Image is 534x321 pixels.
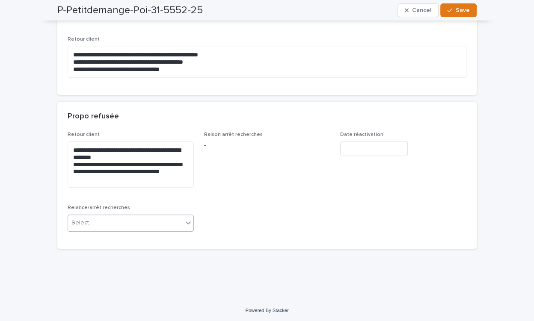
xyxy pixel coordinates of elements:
p: - [204,141,330,150]
span: Cancel [412,7,431,13]
button: Save [440,3,477,17]
span: Retour client [68,37,100,42]
a: Powered By Stacker [245,308,288,313]
div: Select... [71,218,93,227]
span: Relance/arrêt recherches [68,205,130,210]
span: Date réactivation [340,132,383,137]
span: Raison arrêt recherches [204,132,263,137]
h2: P-Petitdemange-Poi-31-5552-25 [57,4,203,17]
h2: Propo refusée [68,112,119,121]
span: Save [456,7,470,13]
button: Cancel [398,3,439,17]
span: Retour client [68,132,100,137]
